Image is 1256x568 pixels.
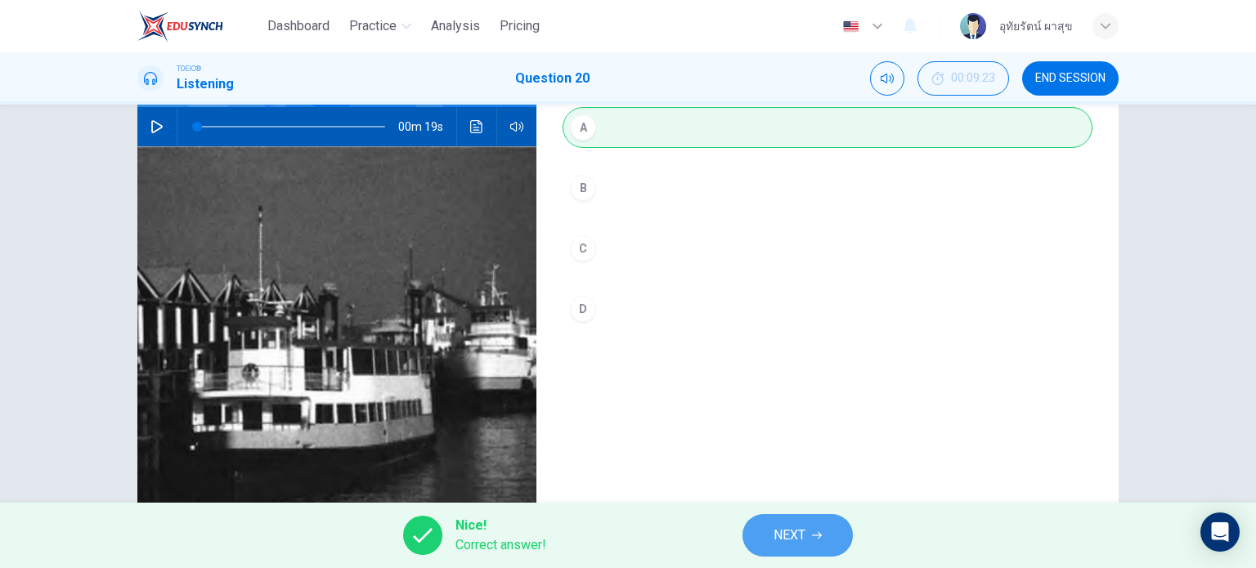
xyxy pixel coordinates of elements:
button: Analysis [424,11,487,41]
button: Practice [343,11,418,41]
span: NEXT [774,524,805,547]
span: END SESSION [1035,72,1106,85]
img: EduSynch logo [137,10,223,42]
img: Photographs [137,146,536,544]
button: Dashboard [261,11,336,41]
span: Correct answer! [455,535,546,555]
span: 00m 19s [398,107,456,146]
div: Open Intercom Messenger [1200,512,1240,552]
h1: Listening [177,74,234,94]
button: Click to see the audio transcription [464,107,490,146]
span: Pricing [500,16,540,36]
h1: Question 20 [515,69,590,88]
span: Practice [349,16,397,36]
img: en [841,20,861,33]
button: 00:09:23 [917,61,1009,96]
span: Analysis [431,16,480,36]
button: Pricing [493,11,546,41]
img: Profile picture [960,13,986,39]
span: 00:09:23 [951,72,995,85]
a: EduSynch logo [137,10,261,42]
span: Nice! [455,516,546,535]
button: NEXT [742,514,853,557]
div: Mute [870,61,904,96]
button: END SESSION [1022,61,1119,96]
div: อุทัยรัตน์ ผาสุข [999,16,1073,36]
span: Dashboard [267,16,330,36]
span: TOEIC® [177,63,201,74]
div: Hide [917,61,1009,96]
